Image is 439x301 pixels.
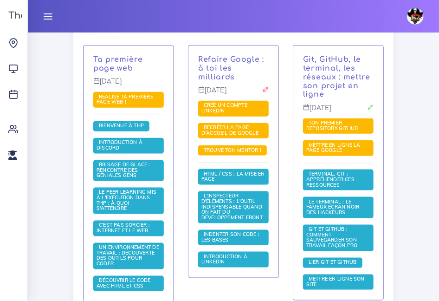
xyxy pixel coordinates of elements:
[306,275,365,288] span: Mettre en ligne son site
[306,226,360,249] span: Git et GitHub : comment sauvegarder son travail façon pro
[201,192,265,220] span: L'inspecteur d'éléments : l'outil indispensable quand on fait du développement front
[198,86,269,101] p: [DATE]
[201,102,247,114] a: Créé un compte LinkedIn
[97,162,150,179] a: Brisage de glace : rencontre des géniales gens
[306,142,361,154] a: Mettre en ligne la page Google
[97,222,151,234] a: C'est pas sorcier : internet et le web
[201,170,265,183] span: HTML / CSS : la mise en page
[306,259,359,266] a: Lier Git et Github
[97,93,153,105] a: Réalise ta première page web !
[306,226,360,249] a: Git et GitHub : comment sauvegarder son travail façon pro
[201,171,265,183] a: HTML / CSS : la mise en page
[97,189,156,212] a: Le Peer learning mis à l'exécution dans THP : à quoi s'attendre
[306,171,355,188] a: Terminal, Git : appréhender ces ressources
[97,244,159,267] a: Un environnement de travail : découverte des outils pour coder
[97,277,151,289] a: Découvrir le code avec HTML et CSS
[201,193,265,221] a: L'inspecteur d'éléments : l'outil indispensable quand on fait du développement front
[201,254,247,266] a: Introduction à LinkedIn
[97,161,150,178] span: Brisage de glace : rencontre des géniales gens
[201,147,264,153] a: Trouve ton mentor !
[306,170,355,188] span: Terminal, Git : appréhender ces ressources
[201,124,261,137] a: Recréer la page d'accueil de Google
[97,139,142,151] a: Introduction à Discord
[306,120,361,132] a: Ton premier repository GitHub
[306,119,361,131] span: Ton premier repository GitHub
[93,55,143,72] a: Ta première page web
[97,244,159,267] span: Un environnement de travail : découverte des outils pour coder
[303,55,370,98] a: Git, GitHub, le terminal, les réseaux : mettre son projet en ligne
[97,123,146,129] a: Bienvenue à THP
[97,189,156,211] span: Le Peer learning mis à l'exécution dans THP : à quoi s'attendre
[303,104,374,119] p: [DATE]
[201,231,259,243] a: Indenter son code : les bases
[306,276,365,288] a: Mettre en ligne son site
[407,8,424,25] img: avatar
[6,11,104,21] h3: The Hacking Project
[198,55,264,81] a: Refaire Google : à toi les milliards
[403,3,431,30] a: avatar
[97,122,146,129] span: Bienvenue à THP
[306,198,360,216] span: Le terminal : le fameux écran noir des hackeurs
[93,78,164,92] p: [DATE]
[306,199,360,216] a: Le terminal : le fameux écran noir des hackeurs
[97,222,151,234] span: C'est pas sorcier : internet et le web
